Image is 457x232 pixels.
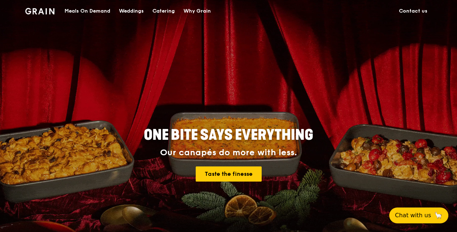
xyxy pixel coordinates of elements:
div: Our canapés do more with less. [99,148,358,158]
a: Why Grain [179,0,215,22]
div: Catering [152,0,175,22]
a: Contact us [395,0,432,22]
button: Chat with us🦙 [389,208,448,223]
div: Weddings [119,0,144,22]
a: Taste the finesse [196,166,262,182]
a: Weddings [115,0,148,22]
div: Meals On Demand [65,0,110,22]
a: Catering [148,0,179,22]
span: 🦙 [434,211,443,220]
img: Grain [25,8,54,14]
span: Chat with us [395,211,431,220]
span: ONE BITE SAYS EVERYTHING [144,126,313,144]
div: Why Grain [183,0,211,22]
